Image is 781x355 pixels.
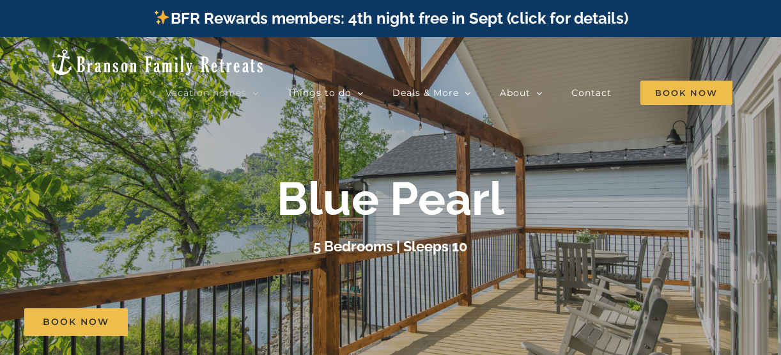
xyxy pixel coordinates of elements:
a: About [500,80,543,106]
a: Deals & More [392,80,471,106]
span: About [500,88,530,97]
span: Things to do [288,88,352,97]
a: Vacation homes [166,80,259,106]
span: Book Now [43,317,109,327]
a: BFR Rewards members: 4th night free in Sept (click for details) [153,9,628,28]
nav: Main Menu [166,80,732,106]
img: Branson Family Retreats Logo [49,48,265,77]
span: Vacation homes [166,88,247,97]
span: Book Now [640,81,732,105]
b: Blue Pearl [277,171,504,226]
a: Contact [571,80,612,106]
a: Things to do [288,80,364,106]
h3: 5 Bedrooms | Sleeps 10 [313,238,468,255]
span: Contact [571,88,612,97]
a: Book Now [24,308,128,336]
img: ✨ [154,10,169,25]
span: Deals & More [392,88,459,97]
